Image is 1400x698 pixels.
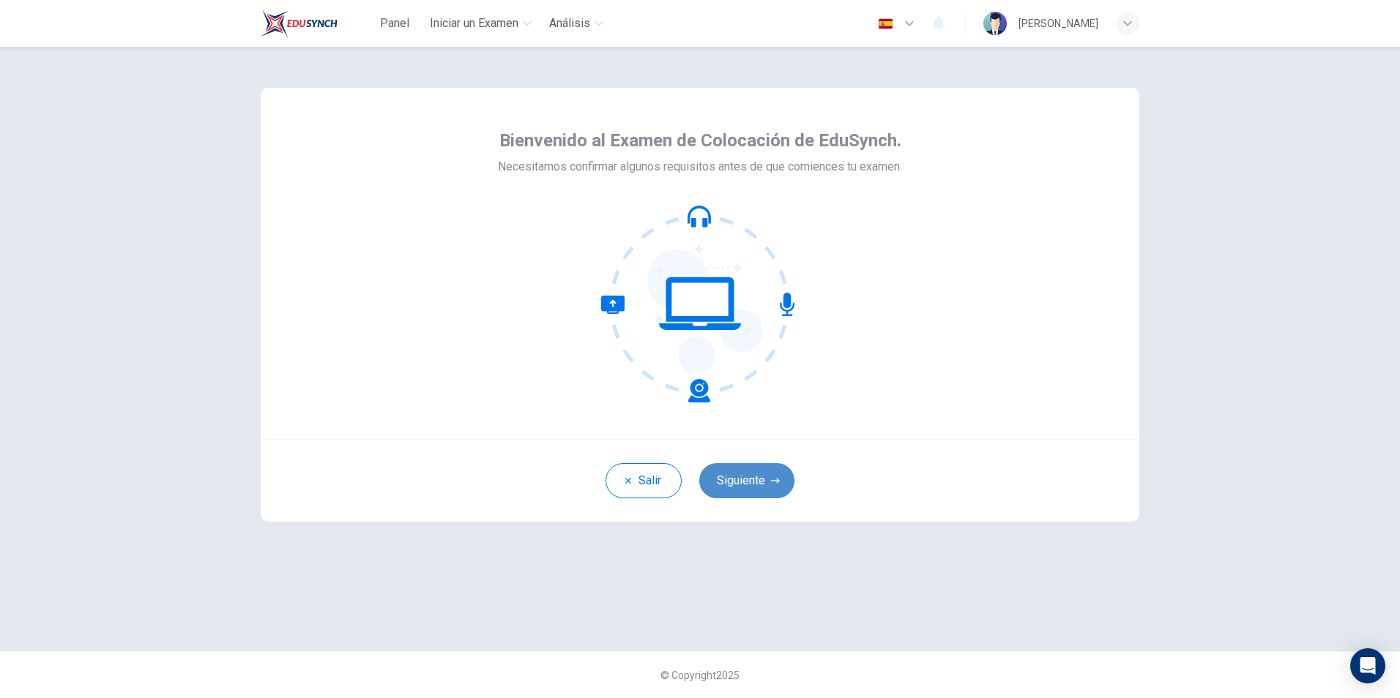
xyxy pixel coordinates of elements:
img: es [876,18,895,29]
div: [PERSON_NAME] [1019,15,1098,32]
div: Open Intercom Messenger [1350,648,1385,683]
button: Iniciar un Examen [424,10,537,37]
span: Necesitamos confirmar algunos requisitos antes de que comiences tu examen. [498,158,902,176]
span: Análisis [549,15,590,32]
span: Bienvenido al Examen de Colocación de EduSynch. [499,129,901,152]
a: EduSynch logo [261,9,371,38]
span: Iniciar un Examen [430,15,518,32]
button: Salir [606,463,682,498]
button: Análisis [543,10,609,37]
button: Panel [371,10,418,37]
img: EduSynch logo [261,9,338,38]
button: Siguiente [699,463,794,498]
span: Panel [380,15,409,32]
img: Profile picture [983,12,1007,35]
span: © Copyright 2025 [660,669,740,681]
